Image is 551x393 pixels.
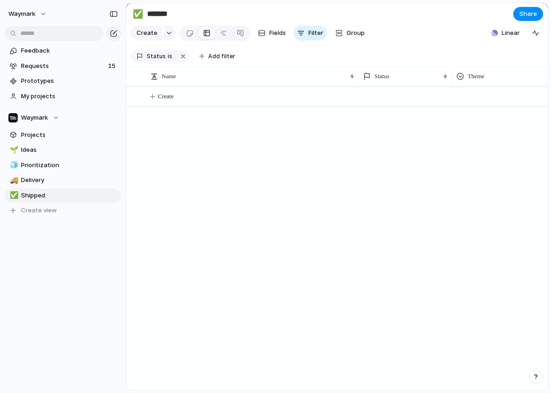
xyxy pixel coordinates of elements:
span: Create view [21,206,57,215]
div: 🚚 [10,175,16,186]
span: Name [162,72,176,81]
button: Share [513,7,543,21]
span: Prototypes [21,76,118,86]
a: 🌱Ideas [5,143,121,157]
button: Create [131,26,162,41]
span: Requests [21,61,105,71]
a: 🚚Delivery [5,173,121,187]
div: 🌱 [10,145,16,156]
button: ✅ [130,7,145,21]
a: ✅Shipped [5,189,121,203]
span: Create [136,28,157,38]
span: Group [347,28,365,38]
a: Prototypes [5,74,121,88]
span: 15 [108,61,117,71]
span: Status [147,52,166,61]
div: ✅ [133,7,143,20]
button: Fields [254,26,290,41]
button: 🚚 [8,176,18,185]
span: Ideas [21,145,118,155]
span: Prioritization [21,161,118,170]
span: Linear [502,28,520,38]
span: Feedback [21,46,118,55]
button: Add filter [194,50,241,63]
span: Share [519,9,537,19]
div: ✅ [10,190,16,201]
span: is [168,52,172,61]
button: 🌱 [8,145,18,155]
button: Create view [5,203,121,217]
span: Shipped [21,191,118,200]
button: Filter [293,26,327,41]
a: Feedback [5,44,121,58]
span: My projects [21,92,118,101]
span: Status [374,72,389,81]
span: Fields [269,28,286,38]
span: Filter [308,28,323,38]
button: 🧊 [8,161,18,170]
span: Waymark [8,9,35,19]
span: Waymark [21,113,48,122]
span: Create [158,92,174,101]
a: My projects [5,89,121,103]
a: Requests15 [5,59,121,73]
button: Group [331,26,369,41]
button: Waymark [4,7,52,21]
span: Theme [468,72,484,81]
button: Waymark [5,111,121,125]
a: Projects [5,128,121,142]
button: is [166,51,174,61]
span: Delivery [21,176,118,185]
span: Projects [21,130,118,140]
button: Linear [488,26,524,40]
button: ✅ [8,191,18,200]
span: Add filter [208,52,235,61]
div: 🧊 [10,160,16,170]
a: 🧊Prioritization [5,158,121,172]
